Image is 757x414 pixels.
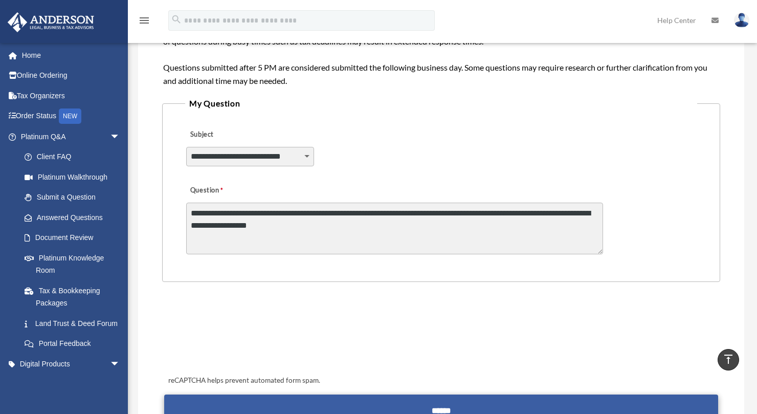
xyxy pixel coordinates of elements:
[734,13,749,28] img: User Pic
[718,349,739,371] a: vertical_align_top
[7,106,136,127] a: Order StatusNEW
[14,167,136,187] a: Platinum Walkthrough
[14,313,136,334] a: Land Trust & Deed Forum
[164,375,718,387] div: reCAPTCHA helps prevent automated form spam.
[7,85,136,106] a: Tax Organizers
[7,126,136,147] a: Platinum Q&Aarrow_drop_down
[14,228,136,248] a: Document Review
[138,14,150,27] i: menu
[110,354,130,375] span: arrow_drop_down
[14,187,130,208] a: Submit a Question
[14,280,136,313] a: Tax & Bookkeeping Packages
[138,18,150,27] a: menu
[14,334,136,354] a: Portal Feedback
[722,353,734,365] i: vertical_align_top
[7,374,136,395] a: My Entitiesarrow_drop_down
[171,14,182,25] i: search
[14,248,136,280] a: Platinum Knowledge Room
[14,207,136,228] a: Answered Questions
[7,45,136,66] a: Home
[186,128,283,142] label: Subject
[5,12,97,32] img: Anderson Advisors Platinum Portal
[59,108,81,124] div: NEW
[14,147,136,167] a: Client FAQ
[7,66,136,86] a: Online Ordering
[186,184,265,198] label: Question
[7,354,136,374] a: Digital Productsarrow_drop_down
[110,126,130,147] span: arrow_drop_down
[110,374,130,395] span: arrow_drop_down
[185,96,697,111] legend: My Question
[165,314,321,354] iframe: reCAPTCHA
